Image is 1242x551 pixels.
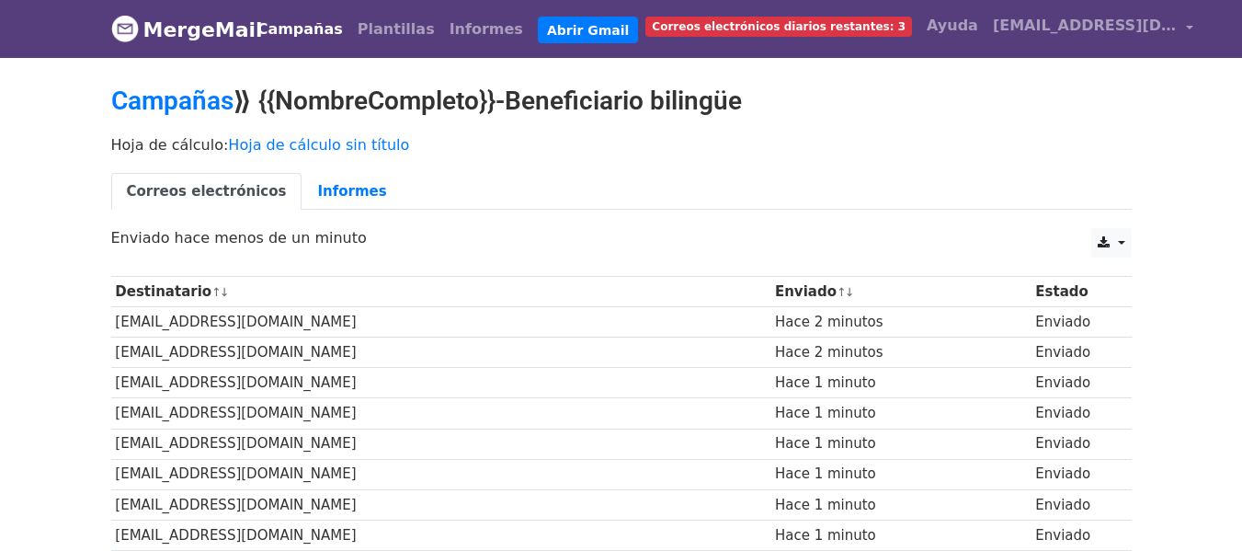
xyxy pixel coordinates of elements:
[547,22,629,37] font: Abrir Gmail
[350,11,442,48] a: Plantillas
[1035,465,1090,482] font: Enviado
[927,17,978,34] font: Ayuda
[1035,405,1090,421] font: Enviado
[115,314,356,330] font: [EMAIL_ADDRESS][DOMAIN_NAME]
[220,285,230,299] a: ↓
[845,285,855,299] a: ↓
[302,173,402,211] a: Informes
[115,283,211,300] font: Destinatario
[450,20,523,38] font: Informes
[111,15,139,42] img: Logotipo de MergeMail
[111,173,302,211] a: Correos electrónicos
[115,374,356,391] font: [EMAIL_ADDRESS][DOMAIN_NAME]
[1150,463,1242,551] iframe: Chat Widget
[1035,344,1090,361] font: Enviado
[115,435,356,452] font: [EMAIL_ADDRESS][DOMAIN_NAME]
[211,285,222,299] a: ↑
[115,527,356,544] font: [EMAIL_ADDRESS][DOMAIN_NAME]
[111,229,367,247] font: Enviado hace menos de un minuto
[257,20,343,38] font: Campañas
[919,7,986,44] a: Ayuda
[111,86,234,116] a: Campañas
[837,285,847,299] a: ↑
[1035,497,1090,513] font: Enviado
[775,374,876,391] font: Hace 1 minuto
[652,20,906,33] font: Correos electrónicos diarios restantes: 3
[115,497,356,513] font: [EMAIL_ADDRESS][DOMAIN_NAME]
[127,183,287,200] font: Correos electrónicos
[228,136,409,154] a: Hoja de cálculo sin título
[775,344,883,361] font: Hace 2 minutos
[115,465,356,482] font: [EMAIL_ADDRESS][DOMAIN_NAME]
[442,11,530,48] a: Informes
[1035,435,1090,452] font: Enviado
[775,435,876,452] font: Hace 1 minuto
[317,183,386,200] font: Informes
[1035,314,1090,330] font: Enviado
[111,136,229,154] font: Hoja de cálculo:
[638,7,919,44] a: Correos electrónicos diarios restantes: 3
[1035,374,1090,391] font: Enviado
[775,527,876,544] font: Hace 1 minuto
[1035,527,1090,544] font: Enviado
[775,314,883,330] font: Hace 2 minutos
[250,11,350,48] a: Campañas
[775,465,876,482] font: Hace 1 minuto
[115,344,356,361] font: [EMAIL_ADDRESS][DOMAIN_NAME]
[775,283,837,300] font: Enviado
[234,86,742,116] font: ⟫ {{NombreCompleto}}-Beneficiario bilingüe
[1035,283,1088,300] font: Estado
[111,10,235,49] a: MergeMail
[358,20,435,38] font: Plantillas
[143,18,263,41] font: MergeMail
[986,7,1201,51] a: [EMAIL_ADDRESS][DOMAIN_NAME]
[538,17,638,44] a: Abrir Gmail
[115,405,356,421] font: [EMAIL_ADDRESS][DOMAIN_NAME]
[775,497,876,513] font: Hace 1 minuto
[1150,463,1242,551] div: Widget de chat
[775,405,876,421] font: Hace 1 minuto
